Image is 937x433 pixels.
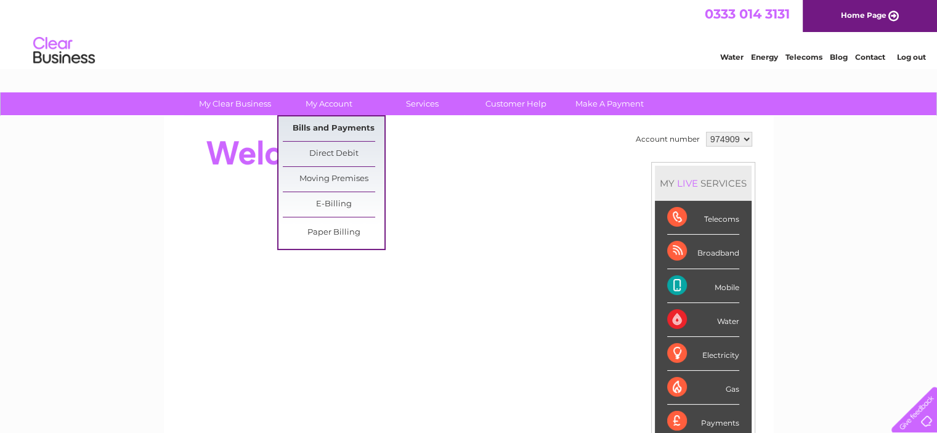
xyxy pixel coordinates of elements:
a: Services [371,92,473,115]
a: Customer Help [465,92,567,115]
a: Energy [751,52,778,62]
a: E-Billing [283,192,384,217]
div: Broadband [667,235,739,269]
a: Blog [830,52,848,62]
img: logo.png [33,32,95,70]
a: My Clear Business [184,92,286,115]
a: 0333 014 3131 [705,6,790,22]
div: Clear Business is a trading name of Verastar Limited (registered in [GEOGRAPHIC_DATA] No. 3667643... [178,7,760,60]
div: LIVE [675,177,700,189]
a: Moving Premises [283,167,384,192]
div: MY SERVICES [655,166,752,201]
div: Mobile [667,269,739,303]
a: Bills and Payments [283,116,384,141]
div: Electricity [667,337,739,371]
td: Account number [633,129,703,150]
a: Contact [855,52,885,62]
a: Water [720,52,744,62]
a: Make A Payment [559,92,660,115]
div: Water [667,303,739,337]
div: Telecoms [667,201,739,235]
a: Telecoms [785,52,822,62]
a: My Account [278,92,379,115]
a: Paper Billing [283,221,384,245]
div: Gas [667,371,739,405]
a: Direct Debit [283,142,384,166]
a: Log out [896,52,925,62]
